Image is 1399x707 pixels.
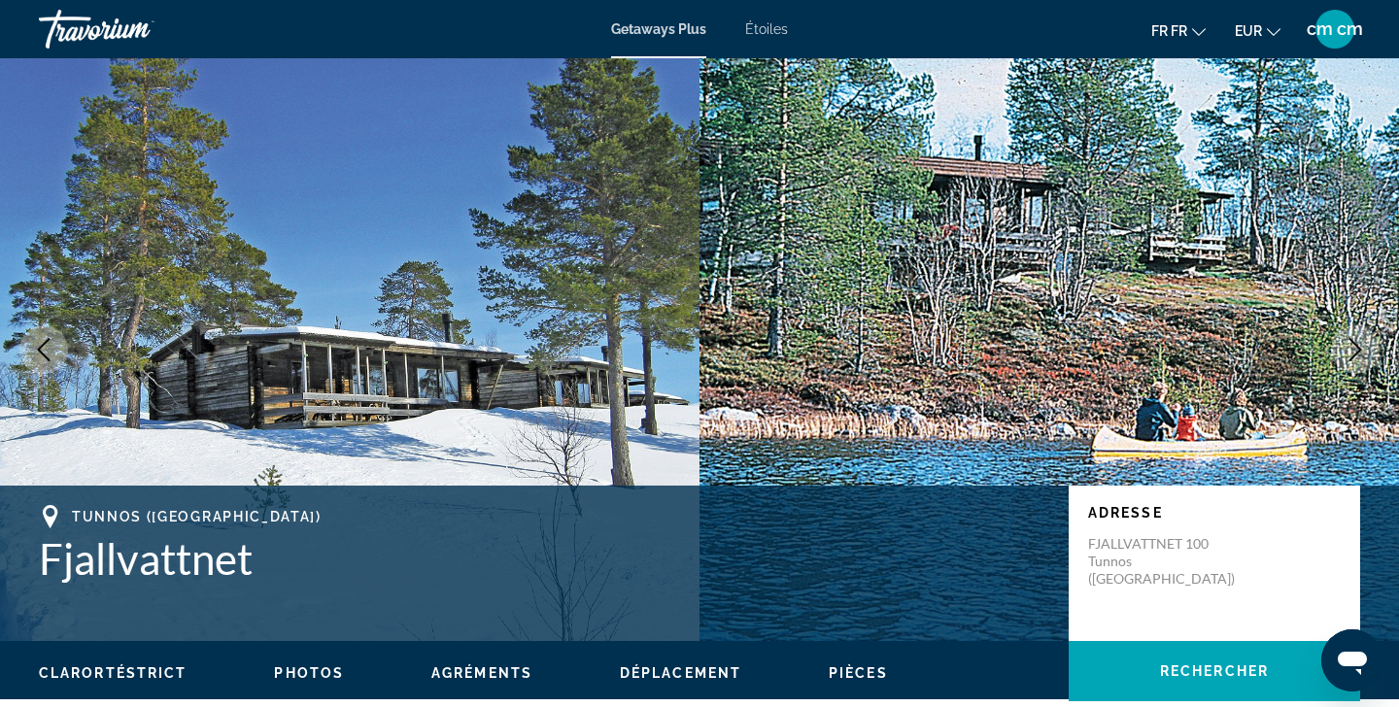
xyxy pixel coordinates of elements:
[39,533,1049,584] h1: Fjallvattnet
[1235,23,1262,39] span: EUR
[39,664,187,682] button: Clarortéstrict
[274,665,344,681] span: Photos
[39,4,233,54] a: Travorium
[431,665,532,681] span: Agréments
[1151,17,1206,45] button: Changer de langue
[829,664,888,682] button: Pièces
[1321,629,1383,691] iframe: Bouton de lancement de la fenêtre de messagerie
[1235,17,1280,45] button: Changement de monnaie
[620,665,741,681] span: Déplacement
[611,21,706,37] a: Getaways Plus
[829,665,888,681] span: Pièces
[1088,535,1244,588] p: FJALLVATTNET 100 Tunnos ([GEOGRAPHIC_DATA])
[1310,9,1360,50] button: Menu utilisateur
[1069,641,1360,701] button: Rechercher
[745,21,788,37] a: Étoiles
[1307,19,1363,39] span: cm cm
[19,325,68,374] button: Image précédente
[431,664,532,682] button: Agréments
[1160,663,1269,679] span: Rechercher
[274,664,344,682] button: Photos
[72,509,322,524] span: Tunnos ([GEOGRAPHIC_DATA])
[1331,325,1380,374] button: Image suivante
[1088,505,1341,521] p: Adresse
[39,665,187,681] span: Clarortéstrict
[1151,23,1187,39] span: fr fr
[620,664,741,682] button: Déplacement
